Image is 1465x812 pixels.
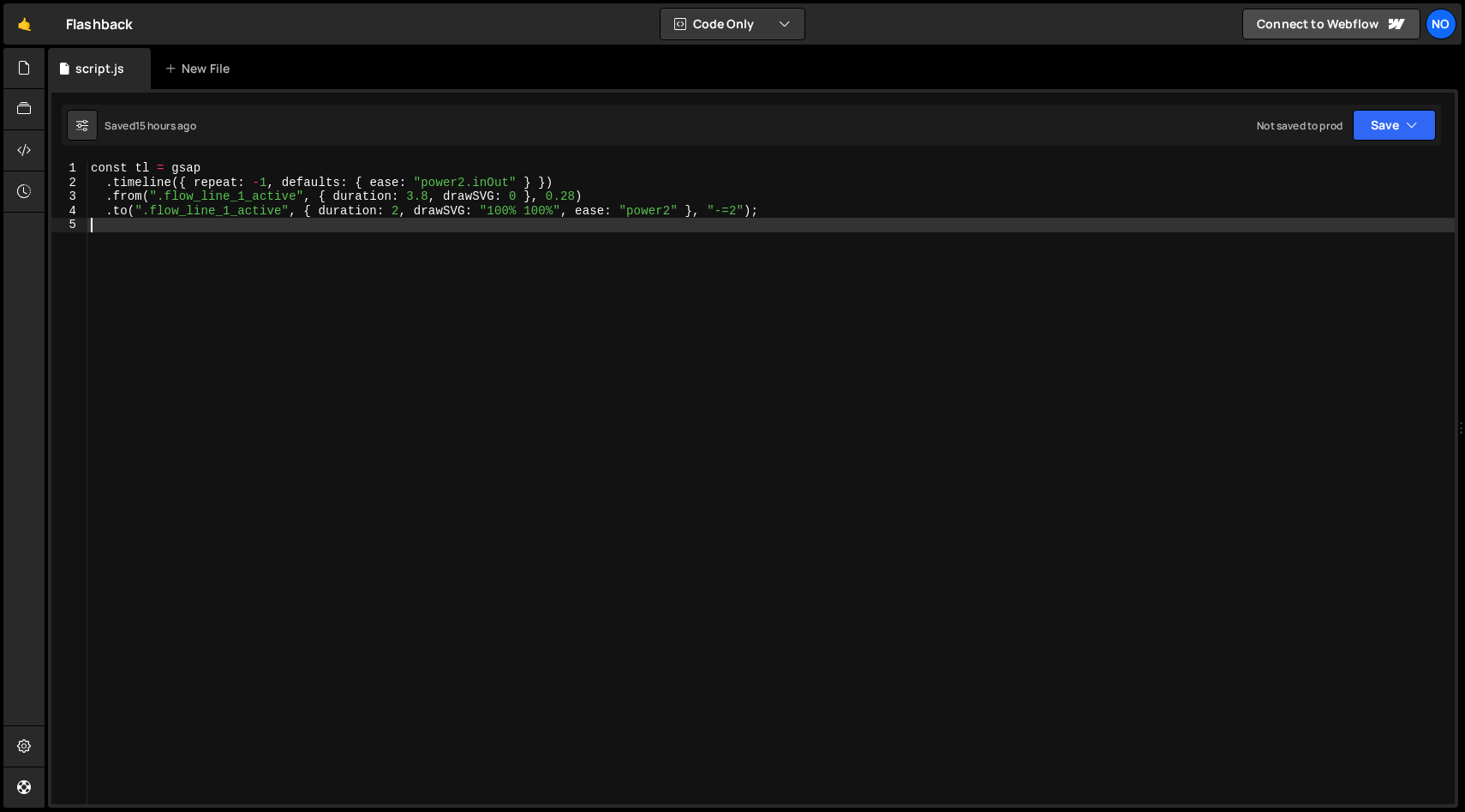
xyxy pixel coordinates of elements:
[51,189,87,204] div: 3
[661,9,804,39] button: Code Only
[51,176,87,190] div: 2
[1426,9,1456,39] a: No
[51,161,87,176] div: 1
[3,3,45,45] a: 🤙
[66,14,133,34] div: Flashback
[105,118,196,133] div: Saved
[75,60,124,77] div: script.js
[135,118,196,133] div: 15 hours ago
[164,60,236,77] div: New File
[1242,9,1420,39] a: Connect to Webflow
[1353,110,1436,141] button: Save
[51,218,87,232] div: 5
[51,204,87,219] div: 4
[1257,118,1342,133] div: Not saved to prod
